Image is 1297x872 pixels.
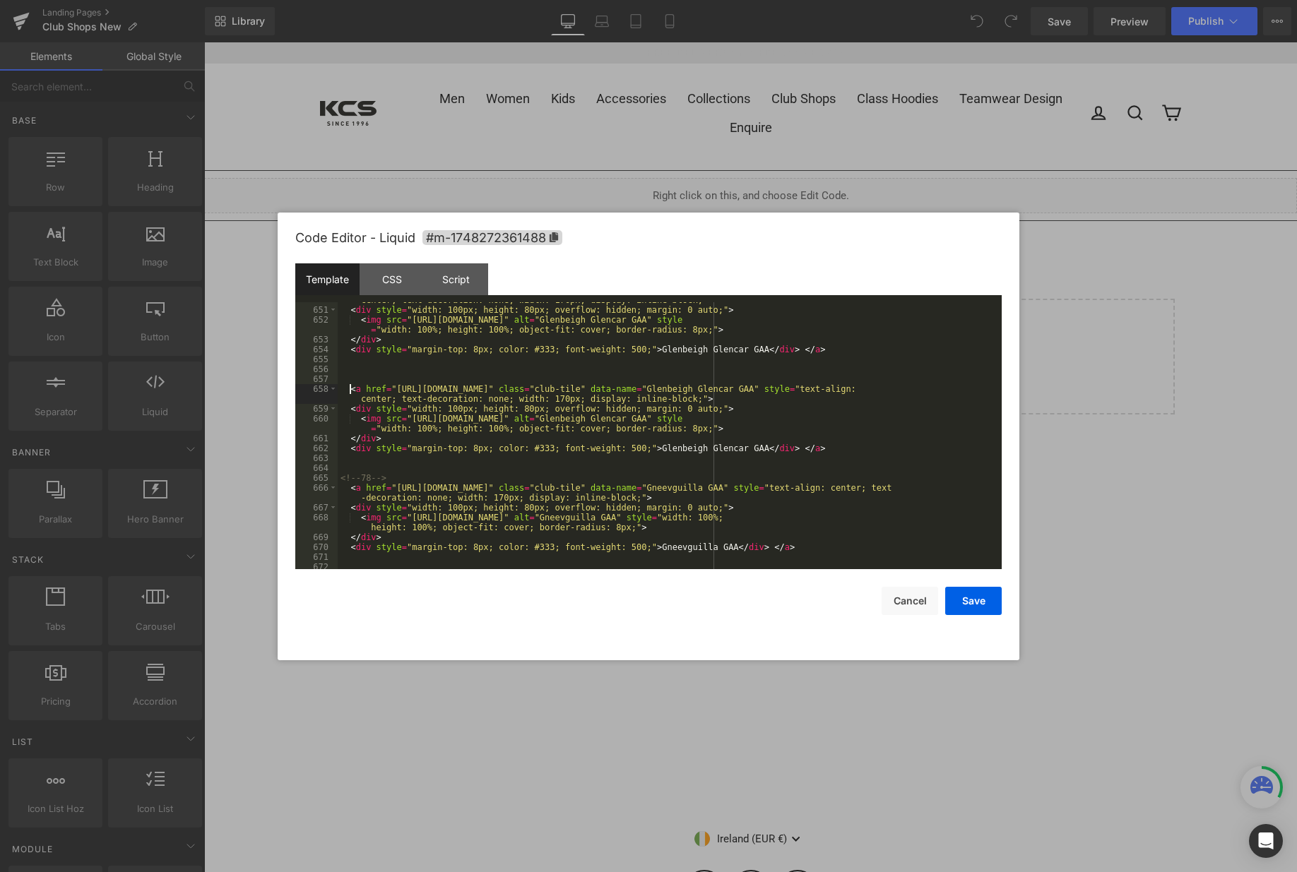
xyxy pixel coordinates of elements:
[295,404,338,414] div: 659
[295,335,338,345] div: 653
[295,305,338,315] div: 651
[116,59,172,83] img: KCS
[473,42,557,71] a: Collections
[295,384,338,404] div: 658
[381,42,473,71] a: Accessories
[422,230,562,245] span: Click to copy
[642,42,745,71] a: Class Hoodies
[146,329,948,339] p: or Drag & Drop elements from left sidebar
[295,473,338,483] div: 665
[1249,824,1283,858] div: Open Intercom Messenger
[295,345,338,354] div: 654
[295,374,338,384] div: 657
[295,463,338,473] div: 664
[295,483,338,503] div: 666
[225,42,271,71] a: Men
[360,263,424,295] div: CSS
[882,587,938,615] button: Cancel
[295,414,338,434] div: 660
[336,42,381,71] a: Kids
[295,354,338,364] div: 655
[557,42,642,71] a: Club Shops
[295,552,338,562] div: 671
[745,42,869,71] a: Teamwear Design
[295,503,338,513] div: 667
[945,587,1002,615] button: Save
[295,532,338,542] div: 669
[295,513,338,532] div: 668
[424,263,488,295] div: Script
[506,789,583,804] span: Ireland (EUR €)
[414,289,541,318] a: Explore Blocks
[552,289,680,318] a: Add Single Section
[295,562,338,572] div: 672
[295,315,338,335] div: 652
[295,263,360,295] div: Template
[295,434,338,443] div: 661
[515,71,579,100] a: Enquire
[208,42,886,100] div: Primary
[295,453,338,463] div: 663
[295,443,338,453] div: 662
[295,364,338,374] div: 656
[490,783,603,810] button: Ireland (EUR €)
[295,542,338,552] div: 670
[295,230,415,245] span: Code Editor - Liquid
[271,42,336,71] a: Women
